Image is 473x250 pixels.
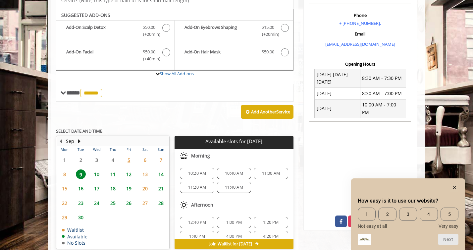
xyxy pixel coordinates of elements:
[188,220,206,225] span: 12:40 PM
[188,185,206,190] span: 11:20 AM
[153,181,169,196] td: Select day21
[121,181,137,196] td: Select day19
[66,138,74,145] button: Sep
[89,196,105,210] td: Select day24
[262,24,274,31] span: $15.00
[92,198,102,208] span: 24
[73,167,88,181] td: Select day9
[263,234,279,239] span: 4:20 PM
[325,41,395,47] a: [EMAIL_ADDRESS][DOMAIN_NAME]
[217,182,251,193] div: 11:40 AM
[61,12,110,18] b: SUGGESTED ADD-ONS
[62,227,87,232] td: Waitlist
[450,184,458,192] button: Hide survey
[441,208,458,221] span: 5
[89,146,105,153] th: Wed
[209,241,252,247] span: Join Waitlist for [DATE]
[140,169,150,179] span: 13
[180,201,188,209] img: afternoon slots
[217,231,251,242] div: 4:00 PM
[57,181,73,196] td: Select day15
[62,234,87,239] td: Available
[439,223,458,229] span: Very easy
[217,217,251,228] div: 1:00 PM
[180,152,188,160] img: morning slots
[137,167,153,181] td: Select day13
[156,169,166,179] span: 14
[358,208,376,221] span: 1
[143,48,155,55] span: $50.00
[399,208,417,221] span: 3
[184,48,255,56] b: Add-On Hair Mask
[60,169,70,179] span: 8
[226,220,242,225] span: 1:00 PM
[254,231,288,242] div: 4:20 PM
[124,184,134,193] span: 19
[60,24,171,39] label: Add-On Scalp Detox
[438,234,458,245] button: Next question
[139,31,159,38] span: (+20min )
[57,167,73,181] td: Select day8
[358,184,458,245] div: How easy is it to use our website? Select an option from 1 to 5, with 1 being Not easy at all and...
[358,208,458,229] div: How easy is it to use our website? Select an option from 1 to 5, with 1 being Not easy at all and...
[315,99,360,118] td: [DATE]
[73,146,88,153] th: Tue
[315,88,360,99] td: [DATE]
[153,196,169,210] td: Select day28
[360,99,406,118] td: 10:00 AM - 7:00 PM
[89,181,105,196] td: Select day17
[121,153,137,167] td: Select day5
[178,48,289,58] label: Add-On Hair Mask
[121,167,137,181] td: Select day12
[263,220,279,225] span: 1:20 PM
[180,168,214,179] div: 10:20 AM
[105,167,121,181] td: Select day11
[156,184,166,193] span: 21
[56,128,102,134] b: SELECT DATE AND TIME
[262,171,280,176] span: 11:00 AM
[124,198,134,208] span: 26
[60,213,70,222] span: 29
[160,71,194,77] a: Show All Add-ons
[225,185,243,190] span: 11:40 AM
[254,217,288,228] div: 1:20 PM
[139,55,159,62] span: (+40min )
[77,138,82,145] button: Next Month
[73,181,88,196] td: Select day16
[225,171,243,176] span: 10:40 AM
[360,69,406,88] td: 8:30 AM - 7:30 PM
[358,223,387,229] span: Not easy at all
[108,184,118,193] span: 18
[105,146,121,153] th: Thu
[153,146,169,153] th: Sun
[153,153,169,167] td: Select day7
[57,196,73,210] td: Select day22
[73,210,88,224] td: Select day30
[241,105,293,119] button: Add AnotherService
[311,13,409,18] h3: Phone
[108,169,118,179] span: 11
[140,155,150,165] span: 6
[156,155,166,165] span: 7
[57,210,73,224] td: Select day29
[180,231,214,242] div: 1:40 PM
[140,184,150,193] span: 20
[121,196,137,210] td: Select day26
[191,153,210,158] span: Morning
[60,48,171,64] label: Add-On Facial
[262,48,274,55] span: $50.00
[73,196,88,210] td: Select day23
[58,138,63,145] button: Previous Month
[360,88,406,99] td: 8:30 AM - 7:00 PM
[92,169,102,179] span: 10
[105,181,121,196] td: Select day18
[188,171,206,176] span: 10:20 AM
[62,240,87,245] td: No Slots
[137,146,153,153] th: Sat
[153,167,169,181] td: Select day14
[184,24,255,38] b: Add-On Eyebrows Shaping
[378,208,396,221] span: 2
[178,24,289,39] label: Add-On Eyebrows Shaping
[156,198,166,208] span: 28
[339,20,381,26] a: + [PHONE_NUMBER].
